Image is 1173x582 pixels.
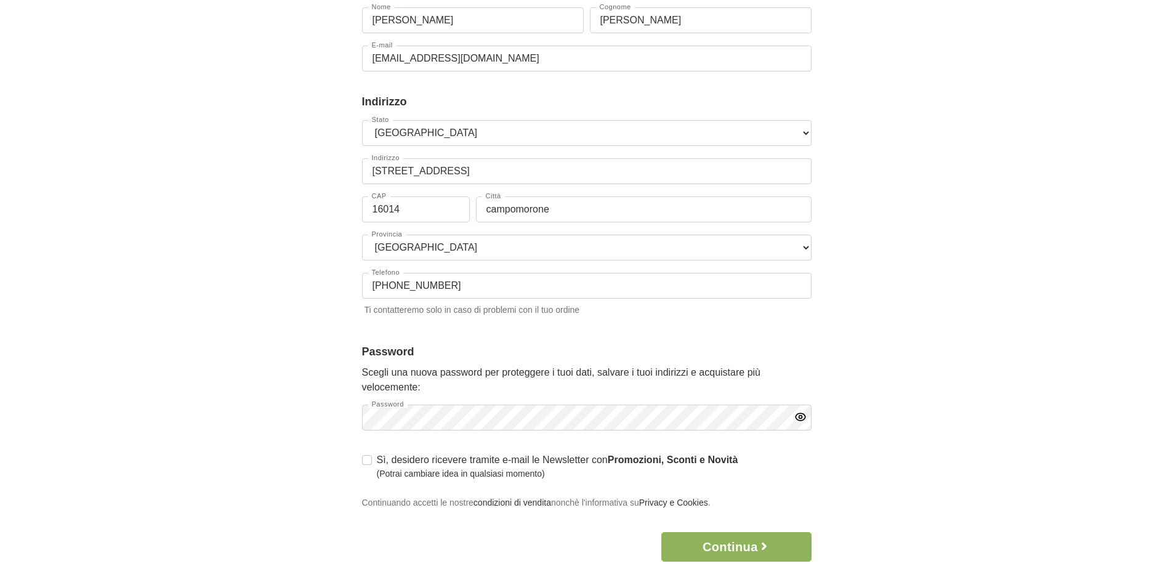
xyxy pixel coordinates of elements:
a: condizioni di vendita [474,498,551,507]
a: Privacy e Cookies [639,498,708,507]
label: E-mail [368,42,397,49]
input: CAP [362,196,470,222]
input: Nome [362,7,584,33]
legend: Indirizzo [362,94,812,110]
button: Continua [661,532,811,562]
strong: Promozioni, Sconti e Novità [608,455,738,465]
legend: Password [362,344,812,360]
label: Città [482,193,505,200]
input: E-mail [362,46,812,71]
input: Cognome [590,7,812,33]
input: Telefono [362,273,812,299]
label: Telefono [368,269,404,276]
label: Provincia [368,231,406,238]
label: Stato [368,116,393,123]
small: Ti contatteremo solo in caso di problemi con il tuo ordine [362,301,812,317]
label: CAP [368,193,390,200]
small: (Potrai cambiare idea in qualsiasi momento) [377,467,738,480]
p: Scegli una nuova password per proteggere i tuoi dati, salvare i tuoi indirizzi e acquistare più v... [362,365,812,395]
small: Continuando accetti le nostre nonchè l'informativa su . [362,498,711,507]
label: Sì, desidero ricevere tramite e-mail le Newsletter con [377,453,738,480]
input: Indirizzo [362,158,812,184]
input: Città [476,196,812,222]
label: Password [368,401,408,408]
label: Nome [368,4,395,10]
label: Cognome [596,4,635,10]
label: Indirizzo [368,155,403,161]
